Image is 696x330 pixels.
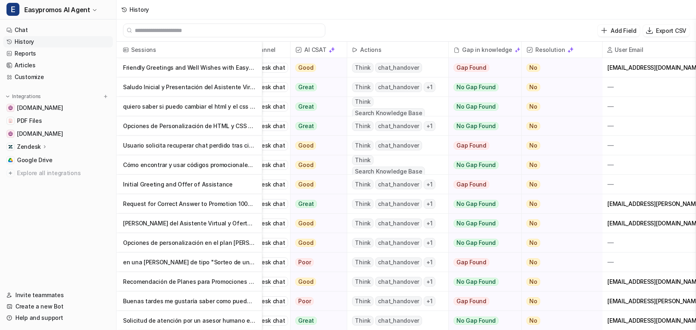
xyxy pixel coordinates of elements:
[454,200,499,208] span: No Gap Found
[522,77,596,97] button: No
[526,103,540,111] span: No
[123,116,255,136] p: Opciones de Personalización de HTML y CSS en el Plan [PERSON_NAME]
[352,141,373,150] span: Think
[352,82,373,92] span: Think
[291,253,342,272] button: Poor
[449,116,515,136] button: No Gap Found
[454,219,499,227] span: No Gap Found
[3,115,113,126] a: PDF FilesPDF Files
[454,317,499,325] span: No Gap Found
[295,219,316,227] span: Good
[295,180,316,189] span: Good
[424,219,435,228] span: + 1
[352,238,373,248] span: Think
[123,253,255,272] p: en una [PERSON_NAME] de tipo "Sorteo de un listado", que personalizaciones me permite hacer el pl...
[291,58,342,77] button: Good
[454,297,489,305] span: Gap Found
[8,118,13,123] img: PDF Files
[123,214,255,233] p: [PERSON_NAME] del Asistente Virtual y Oferta de Contacto con un Agente en Vivo
[291,214,342,233] button: Good
[244,82,288,92] div: Zendesk chat
[24,4,90,15] span: Easypromos AI Agent
[424,121,435,131] span: + 1
[522,116,596,136] button: No
[375,219,422,228] span: chat_handover
[352,199,373,209] span: Think
[603,214,696,233] div: [EMAIL_ADDRESS][DOMAIN_NAME]
[295,141,316,150] span: Good
[454,83,499,91] span: No Gap Found
[522,291,596,311] button: No
[244,277,288,287] div: Zendesk chat
[424,257,435,267] span: + 1
[123,175,255,194] p: Initial Greeting and Offer of Assistance
[295,278,316,286] span: Good
[454,180,489,189] span: Gap Found
[526,141,540,150] span: No
[522,253,596,272] button: No
[352,277,373,287] span: Think
[525,42,599,58] span: Resolution
[526,64,540,72] span: No
[526,122,540,130] span: No
[526,239,540,247] span: No
[295,103,317,111] span: Great
[17,156,53,164] span: Google Drive
[375,199,422,209] span: chat_handover
[244,141,288,150] div: Zendesk chat
[375,63,422,73] span: chat_handover
[611,26,636,35] p: Add Field
[603,58,696,77] div: [EMAIL_ADDRESS][DOMAIN_NAME]
[129,5,149,14] div: History
[352,121,373,131] span: Think
[375,277,422,287] span: chat_handover
[123,136,255,155] p: Usuario solicita recuperar chat perdido tras cierre de página
[522,194,596,214] button: No
[8,158,13,163] img: Google Drive
[454,103,499,111] span: No Gap Found
[244,199,288,209] div: Zendesk chat
[454,122,499,130] span: No Gap Found
[3,301,113,312] a: Create a new Bot
[3,128,113,139] a: www.easypromosapp.com[DOMAIN_NAME]
[352,97,373,107] span: Think
[123,233,255,253] p: Opciones de personalización en el plan [PERSON_NAME] para video show y certificado
[244,257,288,267] div: Zendesk chat
[295,83,317,91] span: Great
[375,180,422,189] span: chat_handover
[3,48,113,59] a: Reports
[452,42,518,58] div: Gap in knowledge
[291,155,342,175] button: Good
[522,175,596,194] button: No
[291,233,342,253] button: Good
[526,83,540,91] span: No
[291,272,342,291] button: Good
[295,122,317,130] span: Great
[3,312,113,324] a: Help and support
[598,25,639,36] button: Add Field
[526,317,540,325] span: No
[295,297,314,305] span: Poor
[656,26,686,35] p: Export CSV
[454,161,499,169] span: No Gap Found
[243,42,287,58] span: Channel
[424,238,435,248] span: + 1
[449,233,515,253] button: No Gap Found
[603,291,696,311] div: [EMAIL_ADDRESS][PERSON_NAME][PERSON_NAME][DOMAIN_NAME]
[295,64,316,72] span: Good
[103,94,108,99] img: menu_add.svg
[375,82,422,92] span: chat_handover
[17,143,41,151] p: Zendesk
[454,64,489,72] span: Gap Found
[424,82,435,92] span: + 1
[244,316,288,326] div: Zendesk chat
[352,108,425,118] span: Search Knowledge Base
[375,121,422,131] span: chat_handover
[526,200,540,208] span: No
[375,238,422,248] span: chat_handover
[244,219,288,228] div: Zendesk chat
[526,258,540,266] span: No
[449,136,515,155] button: Gap Found
[291,136,342,155] button: Good
[449,58,515,77] button: Gap Found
